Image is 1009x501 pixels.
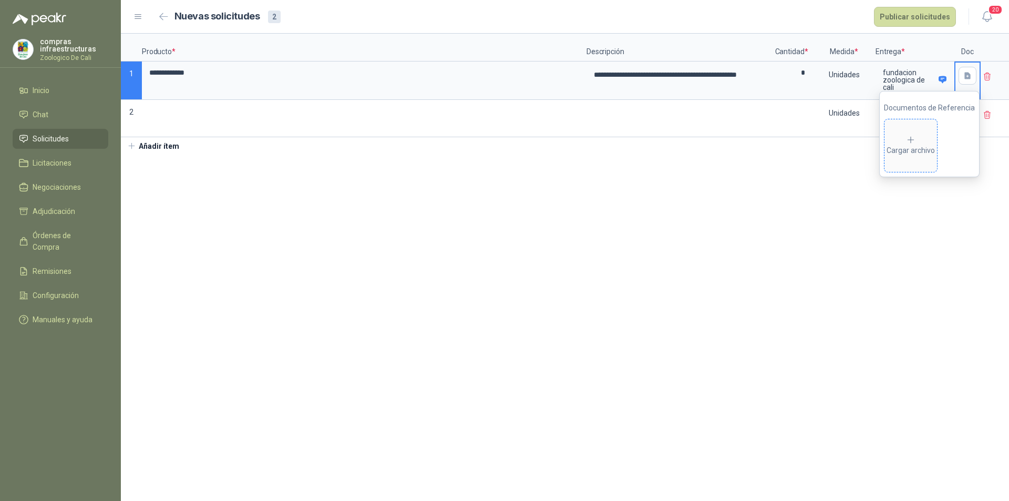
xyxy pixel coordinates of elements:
a: Licitaciones [13,153,108,173]
a: Remisiones [13,261,108,281]
span: Solicitudes [33,133,69,145]
div: Cargar archivo [887,135,935,156]
a: Solicitudes [13,129,108,149]
a: Adjudicación [13,201,108,221]
div: Unidades [814,101,874,125]
img: Logo peakr [13,13,66,25]
p: Descripción [586,34,770,62]
span: Configuración [33,290,79,301]
a: Negociaciones [13,177,108,197]
span: Negociaciones [33,181,81,193]
a: Configuración [13,285,108,305]
p: Zoologico De Cali [40,55,108,61]
a: Órdenes de Compra [13,226,108,257]
span: Remisiones [33,265,71,277]
p: 1 [121,62,142,100]
a: Manuales y ayuda [13,310,108,330]
span: Órdenes de Compra [33,230,98,253]
p: 2 [121,100,142,137]
p: Producto [142,34,586,62]
span: 20 [988,5,1003,15]
button: Añadir ítem [121,137,186,155]
button: 20 [977,7,996,26]
h2: Nuevas solicitudes [174,9,260,24]
span: Chat [33,109,48,120]
p: fundacion zoologica de cali [883,69,935,91]
img: Company Logo [13,39,33,59]
p: Entrega [876,34,954,62]
p: Medida [812,34,876,62]
span: Manuales y ayuda [33,314,92,325]
div: Unidades [814,63,874,87]
p: compras infraestructuras [40,38,108,53]
p: Documentos de Referencia [884,102,975,114]
a: Inicio [13,80,108,100]
p: Doc [954,34,981,62]
span: Adjudicación [33,206,75,217]
button: Publicar solicitudes [874,7,956,27]
span: Licitaciones [33,157,71,169]
a: Chat [13,105,108,125]
span: Inicio [33,85,49,96]
div: 2 [268,11,281,23]
p: Cantidad [770,34,812,62]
